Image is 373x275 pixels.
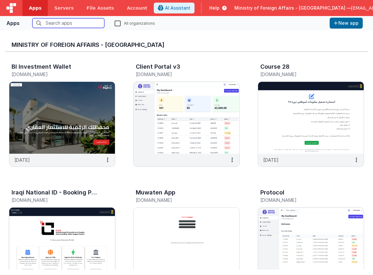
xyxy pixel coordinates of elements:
[165,5,190,11] span: AI Assistant
[12,72,99,77] h5: [DOMAIN_NAME]
[6,19,20,27] div: Apps
[12,189,97,196] h3: Iraqi National ID - Booking Page
[234,5,351,11] span: Ministry of Foreign Affairs - [GEOGRAPHIC_DATA] —
[14,157,30,163] p: [DATE]
[32,18,104,28] input: Search apps
[115,20,155,26] label: All organizations
[260,198,348,202] h5: [DOMAIN_NAME]
[330,18,363,29] button: New app
[260,72,348,77] h5: [DOMAIN_NAME]
[260,189,284,196] h3: Protocol
[12,42,361,48] h3: Ministry of Foreign Affairs - [GEOGRAPHIC_DATA]
[87,5,114,11] span: File Assets
[263,157,279,163] p: [DATE]
[12,64,71,70] h3: BI Investment Wallet
[136,198,223,202] h5: [DOMAIN_NAME]
[29,5,41,11] span: Apps
[136,189,175,196] h3: Muwaten App
[154,3,195,13] button: AI Assistant
[12,198,99,202] h5: [DOMAIN_NAME]
[260,64,290,70] h3: Course 28
[136,72,223,77] h5: [DOMAIN_NAME]
[209,5,220,11] span: Help
[136,64,180,70] h3: Client Portal v3
[54,5,74,11] span: Servers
